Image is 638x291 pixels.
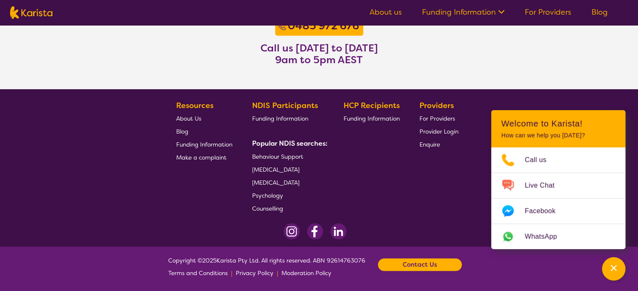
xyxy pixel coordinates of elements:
[10,6,52,19] img: Karista logo
[236,267,273,279] a: Privacy Policy
[252,189,324,202] a: Psychology
[286,18,361,33] a: 0485 972 676
[501,118,615,129] h2: Welcome to Karista!
[176,128,188,135] span: Blog
[525,230,567,243] span: WhatsApp
[252,139,328,148] b: Popular NDIS searches:
[252,112,324,125] a: Funding Information
[252,163,324,176] a: [MEDICAL_DATA]
[231,267,232,279] p: |
[344,112,400,125] a: Funding Information
[419,112,458,125] a: For Providers
[176,115,201,122] span: About Us
[370,7,402,17] a: About us
[419,125,458,138] a: Provider Login
[491,110,625,249] div: Channel Menu
[168,269,228,277] span: Terms and Conditions
[525,7,571,17] a: For Providers
[591,7,608,17] a: Blog
[602,257,625,281] button: Channel Menu
[501,132,615,139] p: How can we help you [DATE]?
[260,42,378,66] h3: Call us [DATE] to [DATE] 9am to 5pm AEST
[419,100,454,111] b: Providers
[236,269,273,277] span: Privacy Policy
[176,138,232,151] a: Funding Information
[525,154,557,166] span: Call us
[525,179,565,192] span: Live Chat
[168,267,228,279] a: Terms and Conditions
[419,141,440,148] span: Enquire
[277,267,278,279] p: |
[252,150,324,163] a: Behaviour Support
[284,223,300,239] img: Instagram
[281,267,331,279] a: Moderation Policy
[491,147,625,249] ul: Choose channel
[176,112,232,125] a: About Us
[344,115,400,122] span: Funding Information
[252,153,303,160] span: Behaviour Support
[252,205,283,212] span: Counselling
[168,254,365,279] span: Copyright © 2025 Karista Pty Ltd. All rights reserved. ABN 92614763076
[419,138,458,151] a: Enquire
[288,19,359,33] b: 0485 972 676
[281,269,331,277] span: Moderation Policy
[525,205,565,217] span: Facebook
[252,115,308,122] span: Funding Information
[176,154,227,161] span: Make a complaint
[252,100,318,111] b: NDIS Participants
[344,100,400,111] b: HCP Recipients
[403,258,437,271] b: Contact Us
[252,202,324,215] a: Counselling
[422,7,505,17] a: Funding Information
[176,151,232,164] a: Make a complaint
[252,179,299,186] span: [MEDICAL_DATA]
[252,166,299,173] span: [MEDICAL_DATA]
[176,141,232,148] span: Funding Information
[252,176,324,189] a: [MEDICAL_DATA]
[277,22,286,30] img: Call icon
[491,224,625,249] a: Web link opens in a new tab.
[176,125,232,138] a: Blog
[252,192,283,199] span: Psychology
[419,115,455,122] span: For Providers
[419,128,458,135] span: Provider Login
[307,223,323,239] img: Facebook
[176,100,214,111] b: Resources
[330,223,346,239] img: LinkedIn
